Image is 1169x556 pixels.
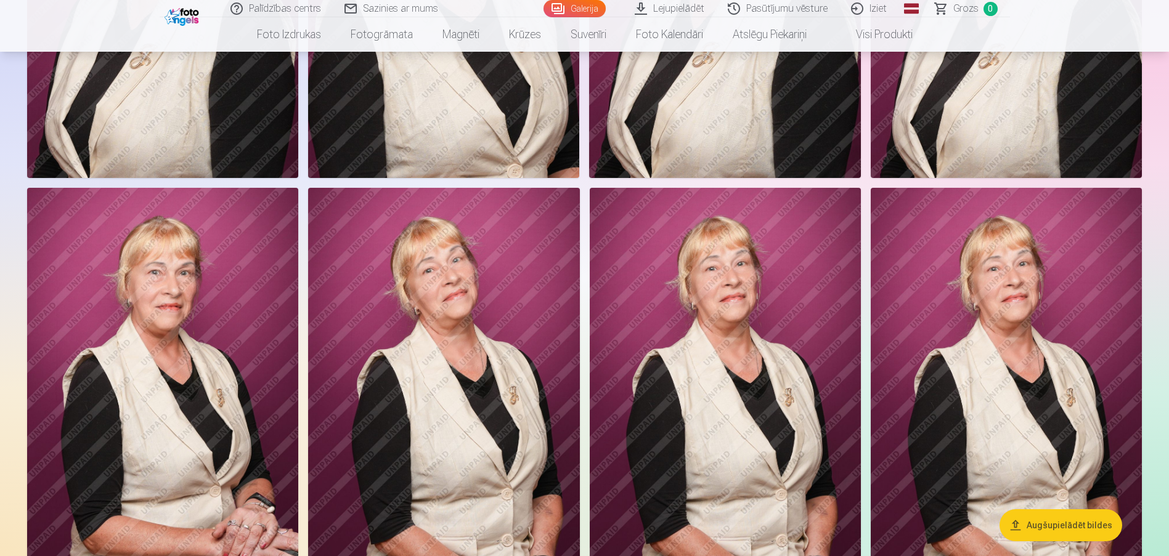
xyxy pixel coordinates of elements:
[984,2,998,16] span: 0
[556,17,621,52] a: Suvenīri
[165,5,202,26] img: /fa1
[718,17,821,52] a: Atslēgu piekariņi
[821,17,927,52] a: Visi produkti
[494,17,556,52] a: Krūzes
[336,17,428,52] a: Fotogrāmata
[953,1,979,16] span: Grozs
[242,17,336,52] a: Foto izdrukas
[621,17,718,52] a: Foto kalendāri
[1000,509,1122,541] button: Augšupielādēt bildes
[428,17,494,52] a: Magnēti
